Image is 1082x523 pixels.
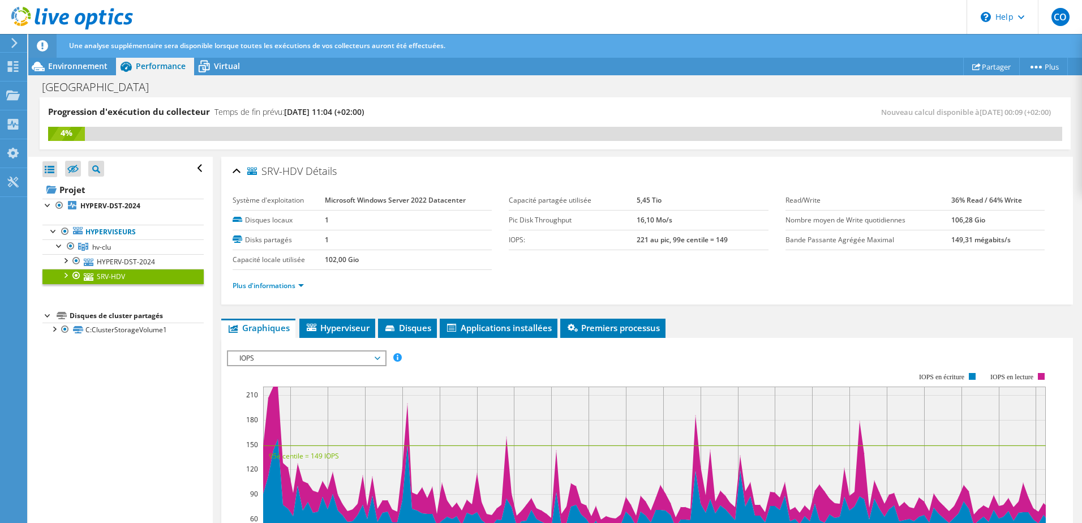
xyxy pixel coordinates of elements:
h1: [GEOGRAPHIC_DATA] [37,81,166,93]
label: Système d'exploitation [233,195,325,206]
b: 149,31 mégabits/s [951,235,1011,245]
text: 90 [250,489,258,499]
b: 1 [325,235,329,245]
svg: \n [981,12,991,22]
a: hv-clu [42,239,204,254]
span: Nouveau calcul disponible à [881,107,1057,117]
span: Virtual [214,61,240,71]
text: IOPS en écriture [919,373,964,381]
span: [DATE] 11:04 (+02:00) [284,106,364,117]
a: C:ClusterStorageVolume1 [42,323,204,337]
span: Disques [384,322,431,333]
h4: Temps de fin prévu: [214,106,364,118]
a: HYPERV-DST-2024 [42,199,204,213]
label: Read/Write [785,195,951,206]
span: [DATE] 00:09 (+02:00) [980,107,1051,117]
b: 106,28 Gio [951,215,985,225]
a: Partager [963,58,1020,75]
text: 95è centile = 149 IOPS [269,451,339,461]
div: 4% [48,127,85,139]
span: IOPS [234,351,379,365]
span: Détails [306,164,337,178]
b: 1 [325,215,329,225]
label: Capacité locale utilisée [233,254,325,265]
span: CO [1051,8,1070,26]
text: 120 [246,464,258,474]
b: Microsoft Windows Server 2022 Datacenter [325,195,466,205]
text: 180 [246,415,258,425]
a: Plus d'informations [233,281,304,290]
span: Performance [136,61,186,71]
label: Capacité partagée utilisée [509,195,637,206]
a: Plus [1019,58,1068,75]
span: Environnement [48,61,108,71]
b: 221 au pic, 99e centile = 149 [637,235,728,245]
span: Hyperviseur [305,322,370,333]
label: Disques locaux [233,215,325,226]
label: Nombre moyen de Write quotidiennes [785,215,951,226]
b: 16,10 Mo/s [637,215,672,225]
span: hv-clu [92,242,111,252]
span: SRV-HDV [247,166,303,177]
text: 150 [246,440,258,449]
a: Hyperviseurs [42,225,204,239]
label: IOPS: [509,234,637,246]
text: 210 [246,390,258,400]
span: Une analyse supplémentaire sera disponible lorsque toutes les exécutions de vos collecteurs auron... [69,41,445,50]
div: Disques de cluster partagés [70,309,204,323]
b: 36% Read / 64% Write [951,195,1022,205]
b: 5,45 Tio [637,195,662,205]
label: Bande Passante Agrégée Maximal [785,234,951,246]
span: Premiers processus [566,322,660,333]
a: Projet [42,181,204,199]
label: Pic Disk Throughput [509,215,637,226]
label: Disks partagés [233,234,325,246]
text: IOPS en lecture [990,373,1033,381]
a: HYPERV-DST-2024 [42,254,204,269]
b: 102,00 Gio [325,255,359,264]
b: HYPERV-DST-2024 [80,201,140,211]
span: Graphiques [227,322,290,333]
span: Applications installées [445,322,552,333]
a: SRV-HDV [42,269,204,284]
